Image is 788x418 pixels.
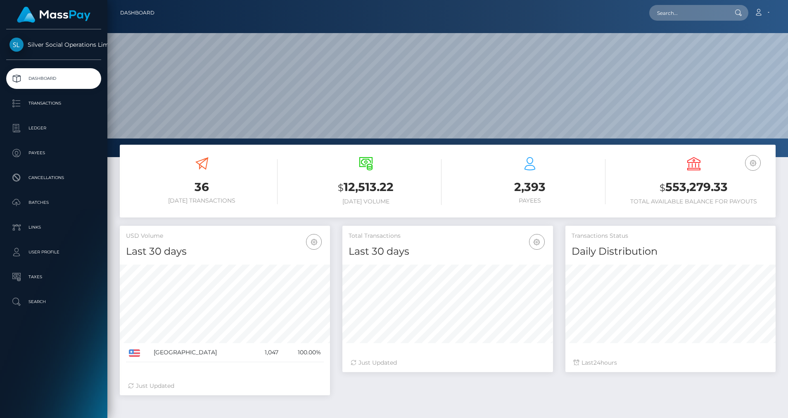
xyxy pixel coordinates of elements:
[593,359,600,366] span: 24
[9,122,98,134] p: Ledger
[120,4,154,21] a: Dashboard
[660,182,665,193] small: $
[9,97,98,110] p: Transactions
[6,118,101,139] a: Ledger
[572,232,769,240] h5: Transactions Status
[281,343,324,362] td: 100.00%
[9,147,98,159] p: Payees
[9,72,98,85] p: Dashboard
[9,246,98,258] p: User Profile
[572,244,769,259] h4: Daily Distribution
[290,198,441,205] h6: [DATE] Volume
[9,38,24,52] img: Silver Social Operations Limited
[9,196,98,209] p: Batches
[126,197,278,204] h6: [DATE] Transactions
[349,244,546,259] h4: Last 30 days
[9,271,98,283] p: Taxes
[151,343,252,362] td: [GEOGRAPHIC_DATA]
[128,382,322,390] div: Just Updated
[349,232,546,240] h5: Total Transactions
[454,197,605,204] h6: Payees
[17,7,90,23] img: MassPay Logo
[9,172,98,184] p: Cancellations
[290,179,441,196] h3: 12,513.22
[6,68,101,89] a: Dashboard
[6,143,101,163] a: Payees
[6,267,101,287] a: Taxes
[574,358,767,367] div: Last hours
[6,217,101,238] a: Links
[253,343,281,362] td: 1,047
[338,182,344,193] small: $
[6,41,101,48] span: Silver Social Operations Limited
[129,349,140,357] img: US.png
[6,167,101,188] a: Cancellations
[126,232,324,240] h5: USD Volume
[6,192,101,213] a: Batches
[351,358,544,367] div: Just Updated
[649,5,727,21] input: Search...
[6,242,101,263] a: User Profile
[126,244,324,259] h4: Last 30 days
[618,198,769,205] h6: Total Available Balance for Payouts
[126,179,278,195] h3: 36
[454,179,605,195] h3: 2,393
[9,221,98,234] p: Links
[618,179,769,196] h3: 553,279.33
[6,291,101,312] a: Search
[9,296,98,308] p: Search
[6,93,101,114] a: Transactions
